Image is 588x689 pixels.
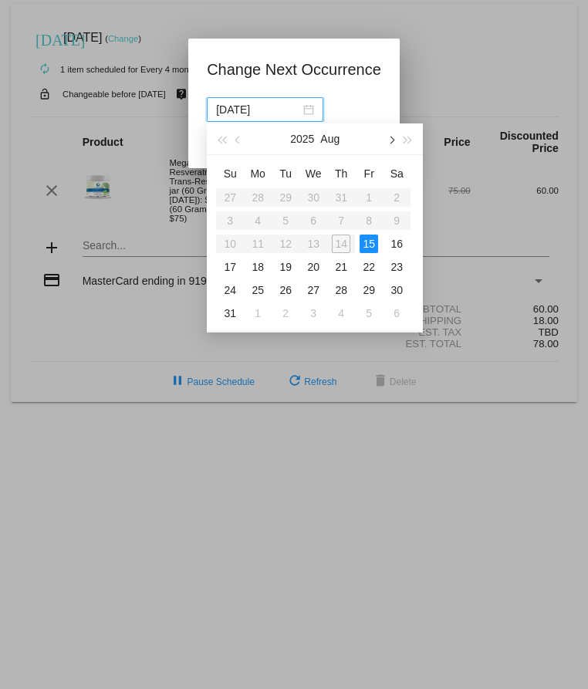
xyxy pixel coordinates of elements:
td: 8/18/2025 [244,255,272,279]
div: 20 [304,258,323,276]
td: 8/17/2025 [216,255,244,279]
div: 19 [276,258,295,276]
th: Fri [355,161,383,186]
td: 8/20/2025 [299,255,327,279]
button: Previous month (PageUp) [231,123,248,154]
div: 27 [304,281,323,299]
div: 1 [248,304,267,323]
td: 8/28/2025 [327,279,355,302]
th: Sat [383,161,411,186]
div: 21 [332,258,350,276]
th: Thu [327,161,355,186]
td: 9/4/2025 [327,302,355,325]
h1: Change Next Occurrence [207,57,381,82]
div: 18 [248,258,267,276]
td: 8/16/2025 [383,232,411,255]
th: Sun [216,161,244,186]
input: Select date [216,101,300,118]
div: 29 [360,281,378,299]
td: 8/21/2025 [327,255,355,279]
div: 4 [332,304,350,323]
td: 8/31/2025 [216,302,244,325]
div: 16 [387,235,406,253]
td: 8/23/2025 [383,255,411,279]
div: 31 [221,304,239,323]
div: 5 [360,304,378,323]
td: 8/25/2025 [244,279,272,302]
div: 2 [276,304,295,323]
div: 3 [304,304,323,323]
td: 8/30/2025 [383,279,411,302]
td: 8/24/2025 [216,279,244,302]
td: 8/27/2025 [299,279,327,302]
button: Last year (Control + left) [213,123,230,154]
td: 8/26/2025 [272,279,299,302]
button: 2025 [290,123,314,154]
div: 23 [387,258,406,276]
td: 9/2/2025 [272,302,299,325]
button: Next year (Control + right) [400,123,417,154]
td: 9/5/2025 [355,302,383,325]
td: 9/1/2025 [244,302,272,325]
div: 30 [387,281,406,299]
div: 24 [221,281,239,299]
td: 9/3/2025 [299,302,327,325]
div: 17 [221,258,239,276]
div: 28 [332,281,350,299]
div: 25 [248,281,267,299]
td: 8/22/2025 [355,255,383,279]
div: 6 [387,304,406,323]
td: 8/15/2025 [355,232,383,255]
td: 9/6/2025 [383,302,411,325]
button: Next month (PageDown) [382,123,399,154]
button: Aug [320,123,340,154]
div: 22 [360,258,378,276]
th: Tue [272,161,299,186]
th: Mon [244,161,272,186]
div: 26 [276,281,295,299]
td: 8/19/2025 [272,255,299,279]
td: 8/29/2025 [355,279,383,302]
div: 15 [360,235,378,253]
th: Wed [299,161,327,186]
